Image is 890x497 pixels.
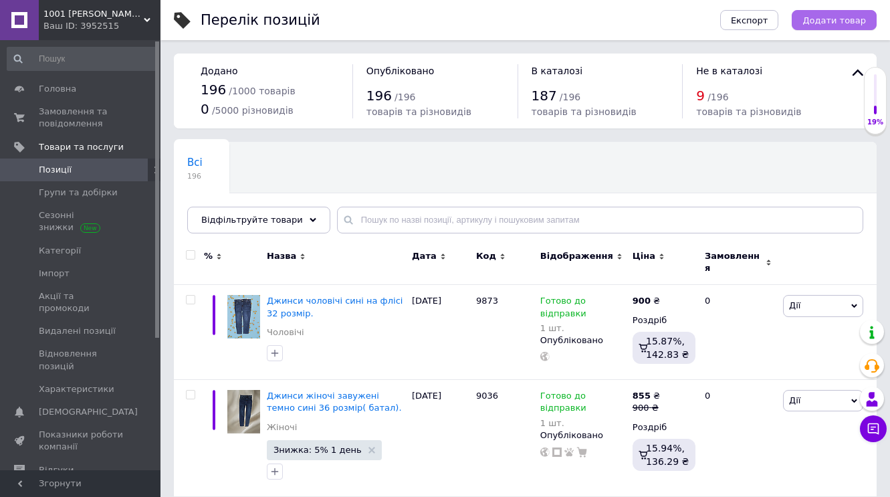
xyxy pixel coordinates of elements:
button: Експорт [720,10,779,30]
div: Опубліковано [540,334,626,346]
div: ₴ [633,390,660,402]
span: Дії [789,300,800,310]
span: Видалені позиції [39,325,116,337]
span: Показники роботи компанії [39,429,124,453]
span: 0 [201,101,209,117]
span: 15.94%, 136.29 ₴ [646,443,689,467]
span: Готово до відправки [540,296,586,322]
div: Опубліковано [540,429,626,441]
span: товарів та різновидів [532,106,637,117]
span: Всі [187,157,203,169]
span: Не в каталозі [696,66,762,76]
span: Характеристики [39,383,114,395]
span: 1001 джинси сумки та рюкзаки [43,8,144,20]
span: 187 [532,88,557,104]
span: Позиції [39,164,72,176]
span: Додати товар [802,15,866,25]
span: / 5000 різновидів [212,105,294,116]
div: Ваш ID: 3952515 [43,20,160,32]
span: 9036 [476,391,498,401]
span: товарів та різновидів [366,106,471,117]
b: 855 [633,391,651,401]
span: Дії [789,395,800,405]
div: 1 шт. [540,418,626,428]
div: Роздріб [633,421,693,433]
span: Додано [201,66,237,76]
span: Ціна [633,250,655,262]
div: [DATE] [409,285,473,380]
input: Пошук по назві позиції, артикулу і пошуковим запитам [337,207,863,233]
span: Знижка: 5% 1 день [273,445,362,454]
span: Акції та промокоди [39,290,124,314]
span: Готово до відправки [540,391,586,417]
span: Опубліковано [366,66,435,76]
span: Головна [39,83,76,95]
div: 0 [697,380,780,497]
div: Роздріб [633,314,693,326]
span: % [204,250,213,262]
span: Замовлення [705,250,762,274]
a: Джинси жіночі завужені темно сині 36 розмір( батал). [267,391,402,413]
span: Код [476,250,496,262]
div: Перелік позицій [201,13,320,27]
div: 1 шт. [540,323,626,333]
span: Відфільтруйте товари [201,215,303,225]
div: ₴ [633,295,660,307]
span: [DEMOGRAPHIC_DATA] [39,406,138,418]
span: Сезонні знижки [39,209,124,233]
span: / 196 [707,92,728,102]
span: Замовлення та повідомлення [39,106,124,130]
span: Імпорт [39,268,70,280]
div: [DATE] [409,380,473,497]
input: Пошук [7,47,158,71]
span: / 196 [560,92,580,102]
span: Товари та послуги [39,141,124,153]
span: 9 [696,88,705,104]
span: Відновлення позицій [39,348,124,372]
span: 196 [366,88,392,104]
a: Джинси чоловічі сині на флісі 32 розмір. [267,296,403,318]
span: Назва [267,250,296,262]
span: Експорт [731,15,768,25]
span: 196 [187,171,203,181]
span: / 1000 товарів [229,86,295,96]
img: Джинсы мужские синие на флисе 32 размер. [227,295,260,338]
div: 900 ₴ [633,402,660,414]
span: В каталозі [532,66,583,76]
span: 196 [201,82,226,98]
span: Відгуки [39,464,74,476]
button: Додати товар [792,10,877,30]
div: 19% [865,118,886,127]
span: товарів та різновидів [696,106,801,117]
span: Відображення [540,250,613,262]
div: Автозаповнення характеристик [174,193,356,244]
span: Автозаповнення характе... [187,207,330,219]
span: 9873 [476,296,498,306]
span: Групи та добірки [39,187,118,199]
div: 0 [697,285,780,380]
img: Джинсы женские зауженные темно синие 36 размер( батал). [227,390,260,433]
span: Категорії [39,245,81,257]
a: Жіночі [267,421,297,433]
b: 900 [633,296,651,306]
span: Дата [412,250,437,262]
button: Чат з покупцем [860,415,887,442]
span: 15.87%, 142.83 ₴ [646,336,689,360]
a: Чоловічі [267,326,304,338]
span: / 196 [395,92,415,102]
